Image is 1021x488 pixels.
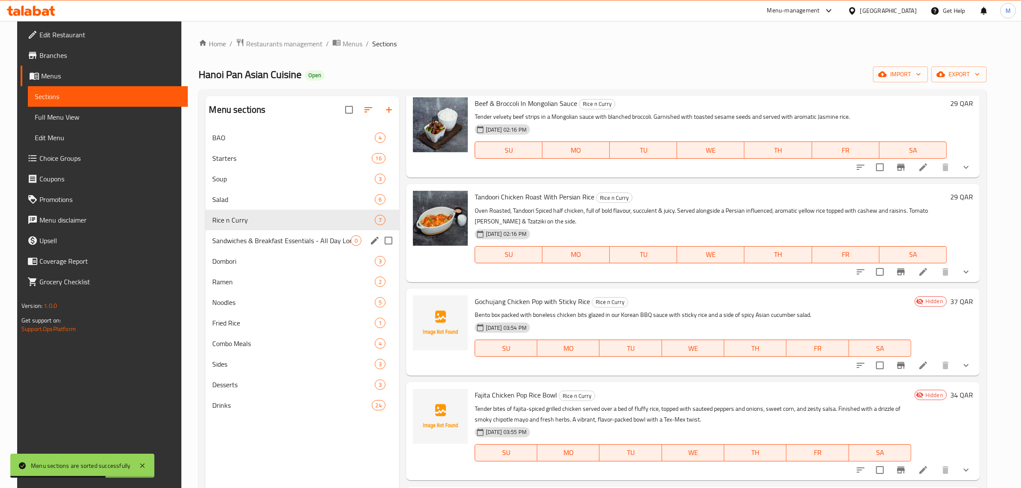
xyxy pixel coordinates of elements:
[326,39,329,49] li: /
[613,248,674,261] span: TU
[475,295,590,308] span: Gochujang Chicken Pop with Sticky Rice
[666,342,721,355] span: WE
[375,215,386,225] div: items
[931,66,987,82] button: export
[681,144,741,157] span: WE
[475,111,947,122] p: Tender velvety beef strips in a Mongolian sauce with blanched broccoli. Garnished with toasted se...
[205,189,399,210] div: Salad6
[961,465,971,475] svg: Show Choices
[39,256,181,266] span: Coverage Report
[375,194,386,205] div: items
[744,246,812,263] button: TH
[935,355,956,376] button: delete
[375,257,385,265] span: 3
[852,446,908,459] span: SA
[375,196,385,204] span: 6
[205,333,399,354] div: Combo Meals4
[236,38,322,49] a: Restaurants management
[475,246,542,263] button: SU
[542,142,610,159] button: MO
[205,313,399,333] div: Fried Rice1
[375,134,385,142] span: 4
[475,444,537,461] button: SU
[482,428,530,436] span: [DATE] 03:55 PM
[790,342,845,355] span: FR
[950,389,973,401] h6: 34 QAR
[596,193,632,203] div: Rice n Curry
[956,355,976,376] button: show more
[579,99,615,109] span: Rice n Curry
[372,39,397,49] span: Sections
[212,215,374,225] span: Rice n Curry
[305,70,325,81] div: Open
[891,262,911,282] button: Branch-specific-item
[205,210,399,230] div: Rice n Curry7
[537,444,599,461] button: MO
[379,99,399,120] button: Add section
[39,153,181,163] span: Choice Groups
[662,444,724,461] button: WE
[542,246,610,263] button: MO
[375,277,386,287] div: items
[35,112,181,122] span: Full Menu View
[44,300,57,311] span: 1.0.0
[812,246,879,263] button: FR
[935,460,956,480] button: delete
[212,338,374,349] span: Combo Meals
[212,194,374,205] span: Salad
[475,190,594,203] span: Tandoori Chicken Roast With Persian Rice
[413,295,468,350] img: Gochujang Chicken Pop with Sticky Rice
[375,318,386,328] div: items
[479,144,539,157] span: SU
[205,148,399,169] div: Starters16
[212,318,374,328] span: Fried Rice
[205,169,399,189] div: Soup3
[744,142,812,159] button: TH
[871,356,889,374] span: Select to update
[28,86,188,107] a: Sections
[39,50,181,60] span: Branches
[613,144,674,157] span: TU
[891,460,911,480] button: Branch-specific-item
[935,157,956,178] button: delete
[541,342,596,355] span: MO
[724,340,786,357] button: TH
[849,340,911,357] button: SA
[677,142,744,159] button: WE
[918,465,928,475] a: Edit menu item
[559,391,595,401] div: Rice n Curry
[1006,6,1011,15] span: M
[21,271,188,292] a: Grocery Checklist
[871,461,889,479] span: Select to update
[956,157,976,178] button: show more
[358,99,379,120] span: Sort sections
[35,133,181,143] span: Edit Menu
[21,315,61,326] span: Get support on:
[482,324,530,332] span: [DATE] 03:54 PM
[603,446,658,459] span: TU
[879,246,947,263] button: SA
[205,292,399,313] div: Noodles5
[375,360,385,368] span: 3
[873,66,928,82] button: import
[21,210,188,230] a: Menu disclaimer
[860,6,917,15] div: [GEOGRAPHIC_DATA]
[375,175,385,183] span: 3
[246,39,322,49] span: Restaurants management
[21,323,76,334] a: Support.OpsPlatform
[199,39,226,49] a: Home
[479,446,534,459] span: SU
[375,278,385,286] span: 2
[475,142,542,159] button: SU
[375,381,385,389] span: 3
[922,297,946,305] span: Hidden
[482,230,530,238] span: [DATE] 02:16 PM
[35,91,181,102] span: Sections
[816,248,876,261] span: FR
[205,354,399,374] div: Sides3
[883,248,943,261] span: SA
[212,153,371,163] div: Starters
[596,193,632,203] span: Rice n Curry
[375,340,385,348] span: 4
